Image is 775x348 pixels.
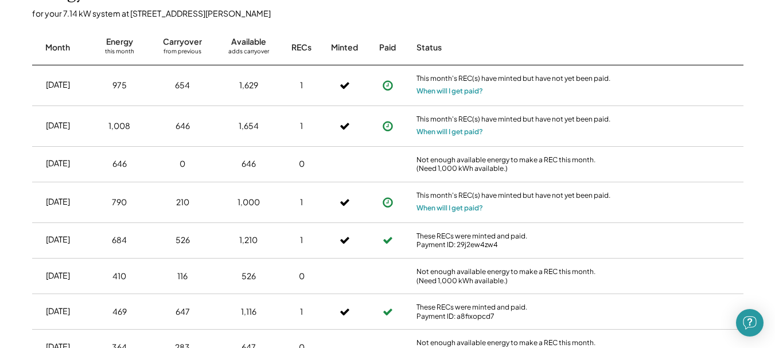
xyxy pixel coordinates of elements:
div: 526 [242,271,256,282]
div: 684 [112,234,127,246]
div: 790 [112,197,127,208]
div: RECs [291,42,311,53]
div: for your 7.14 kW system at [STREET_ADDRESS][PERSON_NAME] [32,8,755,18]
button: When will I get paid? [416,85,483,97]
div: 1,654 [239,120,259,132]
div: 0 [180,158,185,170]
div: 654 [175,80,190,91]
div: 646 [112,158,127,170]
div: [DATE] [46,120,70,131]
div: 975 [112,80,127,91]
div: Open Intercom Messenger [736,309,764,337]
div: Minted [331,42,358,53]
div: These RECs were minted and paid. Payment ID: a8fixopcd7 [416,303,612,320]
div: [DATE] [46,270,70,281]
div: Not enough available energy to make a REC this month. (Need 1,000 kWh available.) [416,267,612,285]
button: Payment approved, but not yet initiated. [379,194,396,211]
button: When will I get paid? [416,126,483,138]
div: This month's REC(s) have minted but have not yet been paid. [416,191,612,202]
div: Energy [106,36,133,48]
div: this month [105,48,134,59]
div: 646 [176,120,190,132]
div: [DATE] [46,79,70,91]
div: 646 [242,158,256,170]
div: Carryover [163,36,202,48]
div: 210 [176,197,189,208]
button: When will I get paid? [416,202,483,214]
div: 647 [176,306,190,318]
div: 1,000 [237,197,260,208]
div: These RECs were minted and paid. Payment ID: 29j2ew4zw4 [416,232,612,249]
div: 526 [176,234,190,246]
div: Status [416,42,612,53]
div: Available [231,36,266,48]
div: [DATE] [46,196,70,208]
div: This month's REC(s) have minted but have not yet been paid. [416,115,612,126]
div: 1,629 [239,80,258,91]
div: 1 [300,234,303,246]
div: 1,116 [241,306,256,318]
div: 1 [300,197,303,208]
div: 1 [300,306,303,318]
div: 410 [112,271,126,282]
div: [DATE] [46,306,70,317]
div: This month's REC(s) have minted but have not yet been paid. [416,74,612,85]
div: 1,008 [108,120,130,132]
div: 469 [112,306,127,318]
div: 1 [300,120,303,132]
div: 1,210 [239,234,258,246]
div: [DATE] [46,234,70,245]
div: Paid [379,42,396,53]
div: 116 [177,271,188,282]
div: Month [45,42,70,53]
div: 0 [299,271,305,282]
div: [DATE] [46,158,70,169]
button: Payment approved, but not yet initiated. [379,118,396,135]
button: Payment approved, but not yet initiated. [379,77,396,94]
div: Not enough available energy to make a REC this month. (Need 1,000 kWh available.) [416,155,612,173]
div: 1 [300,80,303,91]
div: 0 [299,158,305,170]
div: from previous [163,48,201,59]
div: adds carryover [228,48,269,59]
